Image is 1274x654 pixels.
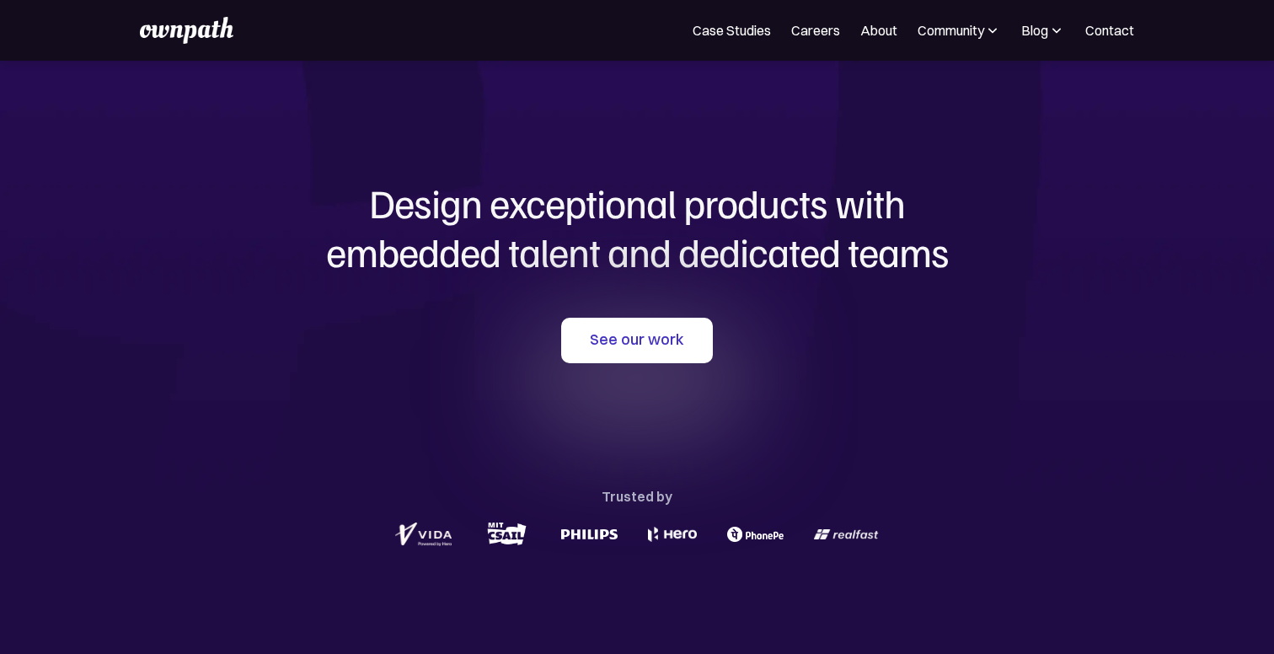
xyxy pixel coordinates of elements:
div: Community [918,20,1001,40]
div: Blog [1021,20,1065,40]
div: Trusted by [602,485,672,508]
div: Community [918,20,984,40]
a: Case Studies [693,20,771,40]
h1: Design exceptional products with embedded talent and dedicated teams [233,179,1041,276]
a: See our work [561,318,713,363]
a: About [860,20,897,40]
a: Contact [1085,20,1134,40]
a: Careers [791,20,840,40]
div: Blog [1021,20,1048,40]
